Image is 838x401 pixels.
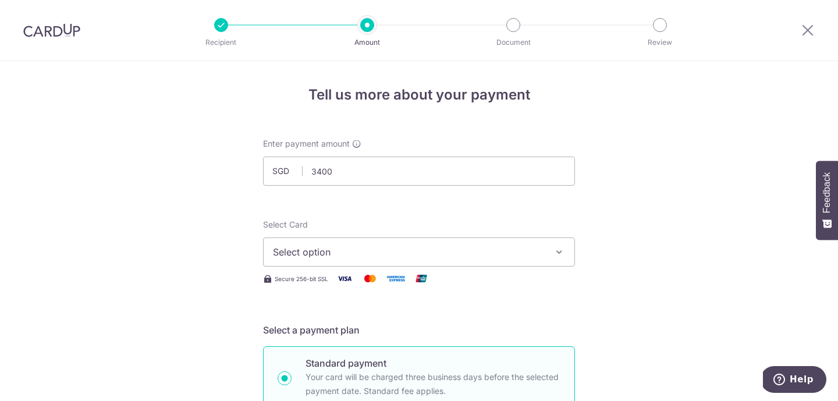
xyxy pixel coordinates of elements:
[763,366,826,395] iframe: Opens a widget where you can find more information
[306,370,560,398] p: Your card will be charged three business days before the selected payment date. Standard fee appl...
[272,165,303,177] span: SGD
[410,271,433,286] img: Union Pay
[178,37,264,48] p: Recipient
[822,172,832,213] span: Feedback
[816,161,838,240] button: Feedback - Show survey
[263,237,575,267] button: Select option
[333,271,356,286] img: Visa
[23,23,80,37] img: CardUp
[263,84,575,105] h4: Tell us more about your payment
[263,138,350,150] span: Enter payment amount
[470,37,556,48] p: Document
[273,245,544,259] span: Select option
[306,356,560,370] p: Standard payment
[384,271,407,286] img: American Express
[358,271,382,286] img: Mastercard
[324,37,410,48] p: Amount
[263,157,575,186] input: 0.00
[263,219,308,229] span: translation missing: en.payables.payment_networks.credit_card.summary.labels.select_card
[617,37,703,48] p: Review
[263,323,575,337] h5: Select a payment plan
[275,274,328,283] span: Secure 256-bit SSL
